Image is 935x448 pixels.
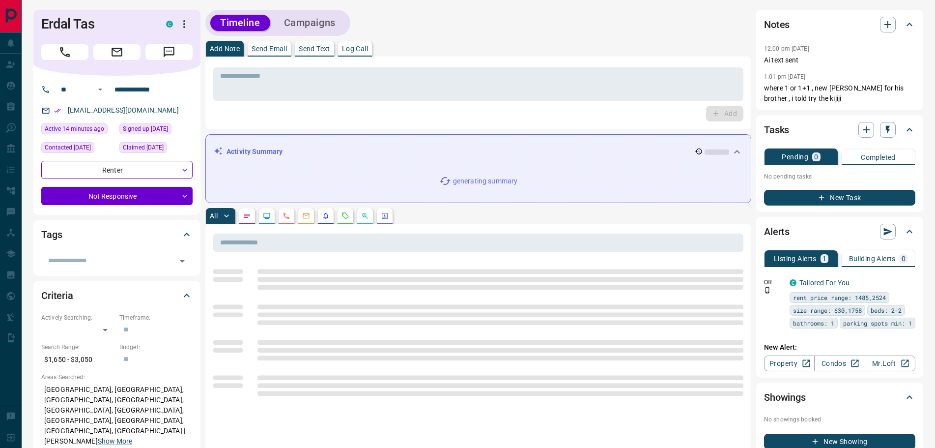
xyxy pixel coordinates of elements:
div: Tags [41,223,193,246]
p: 1 [822,255,826,262]
span: beds: 2-2 [871,305,902,315]
p: All [210,212,218,219]
svg: Notes [243,212,251,220]
h2: Showings [764,389,806,405]
span: rent price range: 1485,2524 [793,293,886,302]
div: Notes [764,13,915,36]
p: Budget: [119,343,193,352]
span: Email [93,44,141,60]
h2: Tasks [764,122,789,138]
p: where 1 or 1+1 , new [PERSON_NAME] for his brother , i told try the kijiji [764,83,915,104]
p: Send Text [299,45,330,52]
button: Campaigns [274,15,345,31]
p: Completed [861,154,896,161]
h2: Criteria [41,288,73,303]
p: Pending [782,153,808,160]
span: Contacted [DATE] [45,143,91,152]
span: size range: 630,1758 [793,305,862,315]
svg: Listing Alerts [322,212,330,220]
p: Timeframe: [119,313,193,322]
span: Signed up [DATE] [123,124,168,134]
div: Renter [41,161,193,179]
span: Claimed [DATE] [123,143,164,152]
svg: Requests [341,212,349,220]
svg: Push Notification Only [764,287,771,294]
div: condos.ca [166,21,173,28]
button: Open [175,254,189,268]
svg: Emails [302,212,310,220]
p: No pending tasks [764,169,915,184]
span: parking spots min: 1 [843,318,912,328]
div: Showings [764,386,915,409]
p: Ai text sent [764,55,915,65]
svg: Email Verified [54,107,61,114]
a: Tailored For You [799,279,850,287]
button: Open [94,84,106,95]
a: Property [764,356,815,371]
p: Actively Searching: [41,313,114,322]
button: Show More [98,436,132,447]
p: generating summary [453,176,517,186]
p: 0 [814,153,818,160]
svg: Calls [283,212,290,220]
p: Send Email [252,45,287,52]
button: Timeline [210,15,270,31]
span: bathrooms: 1 [793,318,834,328]
h2: Tags [41,227,62,242]
svg: Opportunities [361,212,369,220]
a: [EMAIL_ADDRESS][DOMAIN_NAME] [68,106,179,114]
p: Log Call [342,45,368,52]
p: No showings booked [764,415,915,424]
h2: Alerts [764,224,790,239]
h1: Erdal Tas [41,16,151,32]
p: $1,650 - $3,050 [41,352,114,368]
p: Add Note [210,45,240,52]
span: Call [41,44,88,60]
p: 12:00 pm [DATE] [764,45,809,52]
p: New Alert: [764,342,915,353]
p: Listing Alerts [774,255,817,262]
div: Not Responsive [41,187,193,205]
a: Mr.Loft [865,356,915,371]
span: Message [145,44,193,60]
h2: Notes [764,17,790,32]
svg: Agent Actions [381,212,389,220]
div: Mon Sep 15 2025 [41,123,114,137]
button: New Task [764,190,915,206]
div: Activity Summary [214,143,743,161]
p: Areas Searched: [41,373,193,382]
span: Active 14 minutes ago [45,124,104,134]
p: 1:01 pm [DATE] [764,73,806,80]
div: Criteria [41,284,193,307]
p: Building Alerts [849,255,896,262]
p: 0 [902,255,906,262]
p: Search Range: [41,343,114,352]
p: Activity Summary [227,147,283,157]
div: Tue Apr 12 2022 [119,123,193,137]
div: Mon Sep 08 2025 [41,142,114,156]
p: Off [764,278,784,287]
div: Alerts [764,220,915,243]
div: Tasks [764,118,915,142]
div: Thu May 25 2023 [119,142,193,156]
div: condos.ca [790,279,796,286]
svg: Lead Browsing Activity [263,212,271,220]
a: Condos [814,356,865,371]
